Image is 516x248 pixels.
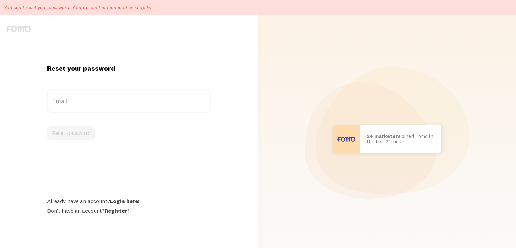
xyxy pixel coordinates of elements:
a: Login here! [110,198,139,205]
a: Register! [104,207,129,214]
p: You can't reset your password. Your account is managed by shopify. [4,4,151,11]
div: Don't have an account? [47,207,211,214]
img: User avatar [333,125,360,153]
h1: Reset your password [47,64,211,73]
p: joined Fomo in the last 24 hours [367,134,435,145]
b: 24 marketers [367,133,401,139]
img: fomo-logo-gray-b99e0e8ada9f9040e2984d0d95b3b12da0074ffd48d1e5cb62ac37fc77b0b268.svg [6,26,31,32]
div: Already have an account? [47,198,211,205]
label: Email [47,89,211,113]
